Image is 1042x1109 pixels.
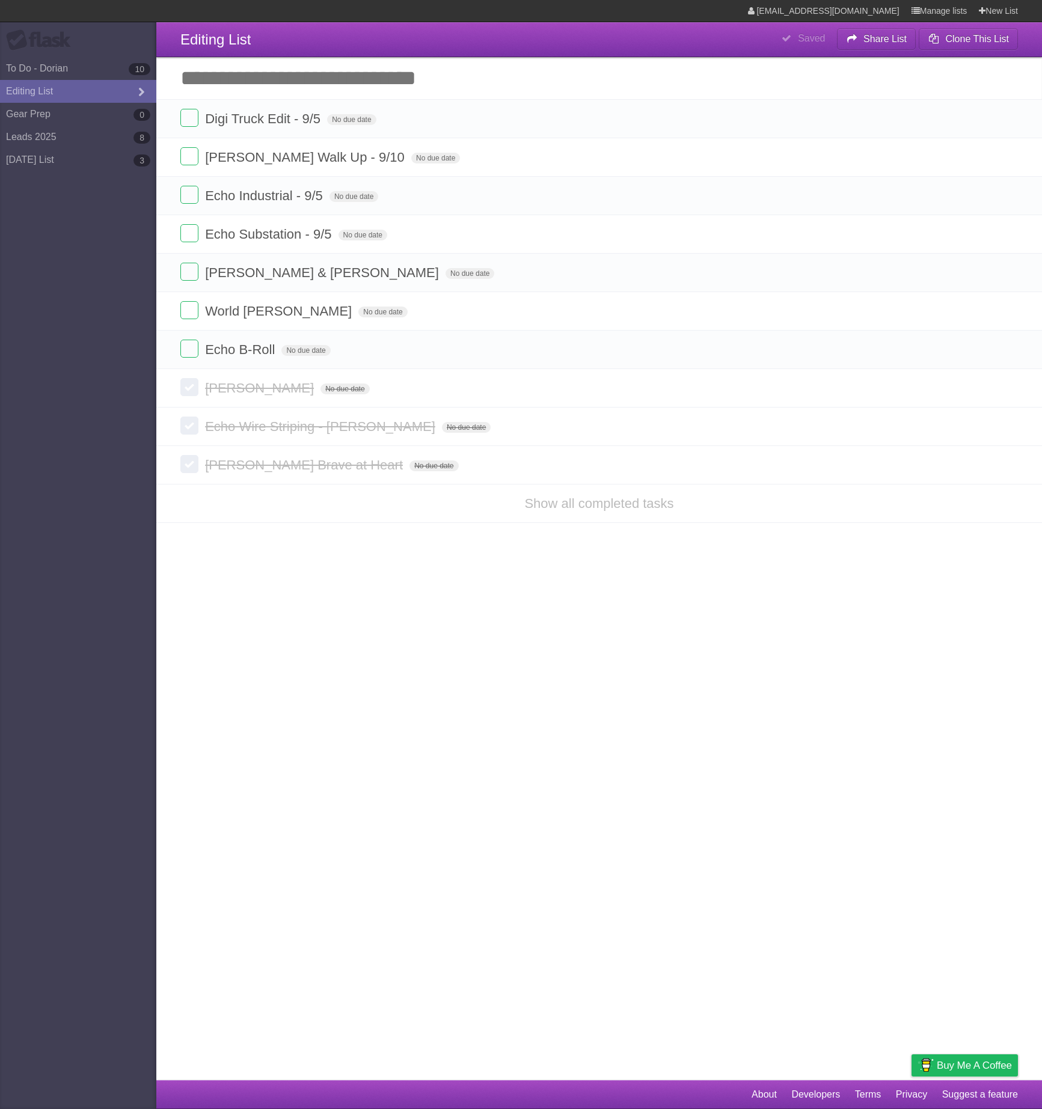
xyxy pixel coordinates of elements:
[205,342,278,357] span: Echo B-Roll
[339,230,387,240] span: No due date
[180,340,198,358] label: Done
[180,301,198,319] label: Done
[442,422,491,433] span: No due date
[205,150,408,165] span: [PERSON_NAME] Walk Up - 9/10
[180,263,198,281] label: Done
[205,304,355,319] span: World [PERSON_NAME]
[837,28,916,50] button: Share List
[205,419,438,434] span: Echo Wire Striping - [PERSON_NAME]
[180,186,198,204] label: Done
[942,1083,1018,1106] a: Suggest a feature
[912,1054,1018,1077] a: Buy me a coffee
[798,33,825,43] b: Saved
[855,1083,881,1106] a: Terms
[133,132,150,144] b: 8
[358,307,407,317] span: No due date
[180,378,198,396] label: Done
[180,455,198,473] label: Done
[320,383,369,394] span: No due date
[863,34,907,44] b: Share List
[180,109,198,127] label: Done
[133,109,150,121] b: 0
[937,1055,1012,1076] span: Buy me a coffee
[329,191,378,202] span: No due date
[791,1083,840,1106] a: Developers
[446,268,494,279] span: No due date
[524,496,673,511] a: Show all completed tasks
[205,265,442,280] span: [PERSON_NAME] & [PERSON_NAME]
[205,380,317,396] span: [PERSON_NAME]
[6,29,78,51] div: Flask
[180,224,198,242] label: Done
[205,111,323,126] span: Digi Truck Edit - 9/5
[180,147,198,165] label: Done
[205,188,326,203] span: Echo Industrial - 9/5
[180,31,251,47] span: Editing List
[180,417,198,435] label: Done
[409,460,458,471] span: No due date
[205,227,334,242] span: Echo Substation - 9/5
[945,34,1009,44] b: Clone This List
[129,63,150,75] b: 10
[752,1083,777,1106] a: About
[327,114,376,125] span: No due date
[205,457,406,472] span: [PERSON_NAME] Brave at Heart
[133,154,150,167] b: 3
[918,1055,934,1075] img: Buy me a coffee
[896,1083,927,1106] a: Privacy
[919,28,1018,50] button: Clone This List
[281,345,330,356] span: No due date
[411,153,460,163] span: No due date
